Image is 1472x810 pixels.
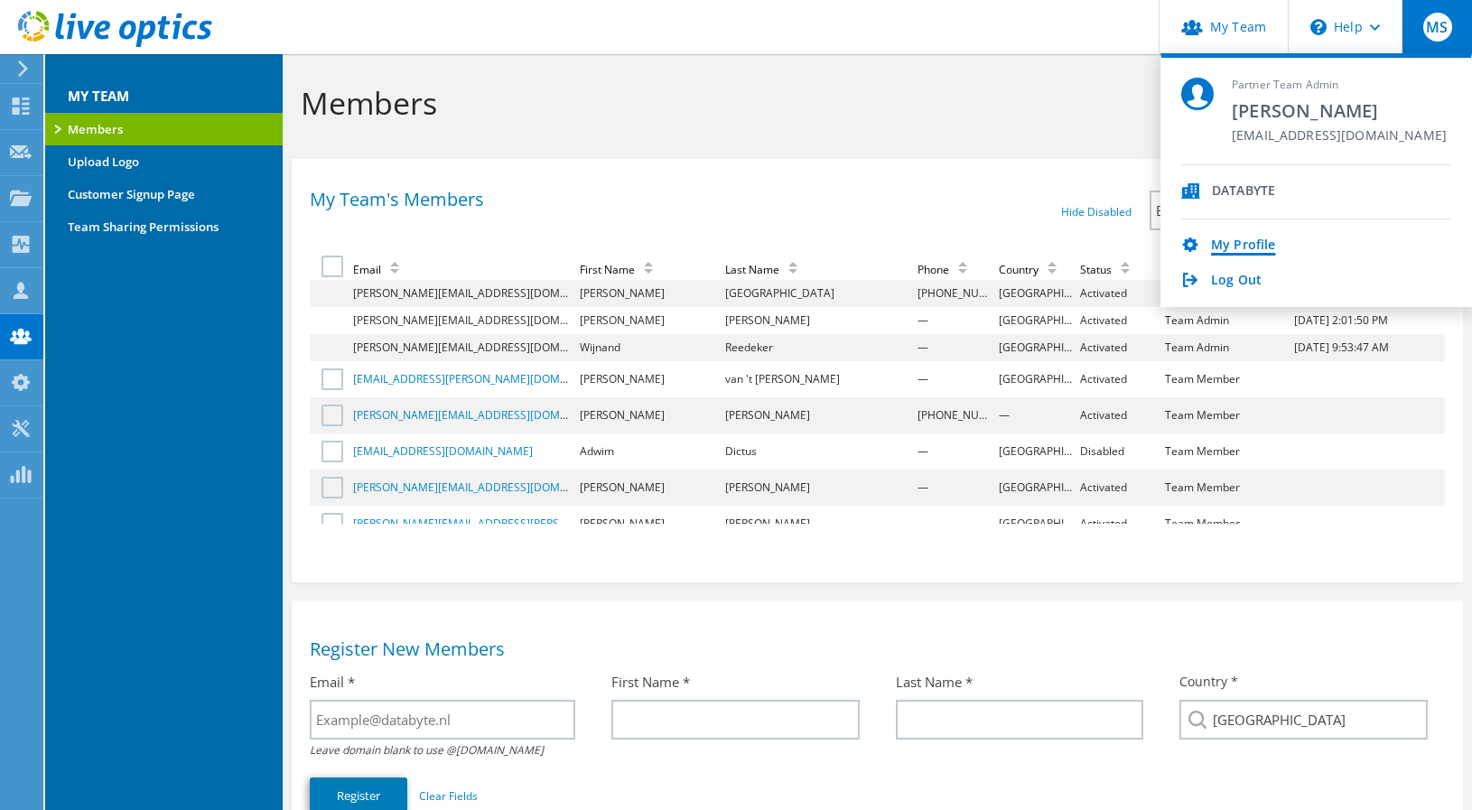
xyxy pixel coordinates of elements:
a: Customer Signup Page [45,178,283,210]
td: [DATE] 2:01:50 PM [1291,307,1445,334]
a: Hide Disabled [1061,204,1132,219]
input: Example@databyte.nl [310,700,575,740]
svg: \n [1310,19,1327,35]
a: Log Out [1211,273,1262,290]
label: First Name * [611,673,690,691]
td: Activated [1077,280,1161,307]
td: — [915,361,996,397]
td: Activated [1077,397,1161,433]
i: Leave domain blank to use @[DOMAIN_NAME] [310,742,544,758]
td: Reedeker [722,334,916,361]
td: [PERSON_NAME] [577,470,722,506]
td: Activated [1077,361,1161,397]
td: [PERSON_NAME][EMAIL_ADDRESS][DOMAIN_NAME] [350,307,577,334]
a: [EMAIL_ADDRESS][PERSON_NAME][DOMAIN_NAME] [353,371,618,386]
td: Adwim [577,433,722,470]
td: [DATE] 9:53:47 AM [1291,334,1445,361]
div: First Name [580,262,662,277]
a: [PERSON_NAME][EMAIL_ADDRESS][PERSON_NAME][DOMAIN_NAME] [353,516,703,531]
td: — [915,334,996,361]
td: [PERSON_NAME] [722,470,916,506]
td: [GEOGRAPHIC_DATA] [996,334,1077,361]
h1: Members [301,84,1445,122]
td: [GEOGRAPHIC_DATA] [996,280,1077,307]
a: [PERSON_NAME][EMAIL_ADDRESS][DOMAIN_NAME] [353,479,618,495]
div: Phone [918,262,976,277]
td: Activated [1077,470,1161,506]
a: Upload Logo [45,145,283,178]
td: [PERSON_NAME][EMAIL_ADDRESS][DOMAIN_NAME] [350,334,577,361]
div: Status [1080,262,1139,277]
td: Dictus [722,433,916,470]
td: — [996,397,1077,433]
td: [PERSON_NAME] [577,506,722,542]
td: Activated [1077,506,1161,542]
td: [GEOGRAPHIC_DATA] [996,361,1077,397]
a: Clear Fields [419,788,478,804]
td: Team Admin [1162,334,1291,361]
span: [EMAIL_ADDRESS][DOMAIN_NAME] [1232,128,1447,145]
a: [PERSON_NAME][EMAIL_ADDRESS][DOMAIN_NAME] [353,407,618,423]
td: Team Admin [1162,307,1291,334]
td: [PERSON_NAME] [722,307,916,334]
td: van 't [PERSON_NAME] [722,361,916,397]
h1: Register New Members [310,640,1436,658]
td: [PERSON_NAME] [577,397,722,433]
td: [GEOGRAPHIC_DATA] [996,433,1077,470]
div: Last Name [725,262,806,277]
td: — [915,307,996,334]
td: — [915,433,996,470]
span: MS [1423,13,1452,42]
td: [GEOGRAPHIC_DATA] [996,470,1077,506]
span: [PERSON_NAME] [1232,98,1447,123]
td: Team Member [1162,433,1291,470]
td: Disabled [1077,433,1161,470]
td: [PHONE_NUMBER] [915,280,996,307]
span: Partner Team Admin [1232,78,1447,93]
td: Team Member [1162,397,1291,433]
td: — [915,506,996,542]
a: Members [45,113,283,145]
td: Team Member [1162,506,1291,542]
a: Team Sharing Permissions [45,210,283,243]
td: Team Member [1162,361,1291,397]
td: Wijnand [577,334,722,361]
div: Email [353,262,408,277]
td: [PERSON_NAME] [577,361,722,397]
td: Team Member [1162,470,1291,506]
td: — [915,470,996,506]
td: Activated [1077,307,1161,334]
label: Email * [310,673,355,691]
a: [EMAIL_ADDRESS][DOMAIN_NAME] [353,443,533,459]
a: My Profile [1211,237,1275,255]
span: Enable [1156,200,1308,221]
td: [GEOGRAPHIC_DATA] [722,280,916,307]
label: Last Name * [896,673,973,691]
td: [PERSON_NAME][EMAIL_ADDRESS][DOMAIN_NAME] [350,280,577,307]
td: [PERSON_NAME] [722,397,916,433]
div: DATABYTE [1212,183,1275,200]
td: [PERSON_NAME] [577,280,722,307]
td: [GEOGRAPHIC_DATA] [996,506,1077,542]
label: Select one or more accounts below [321,256,348,277]
label: Country * [1179,673,1238,691]
h3: MY TEAM [45,68,283,106]
td: [PERSON_NAME] [577,307,722,334]
div: Country [999,262,1066,277]
td: Activated [1077,334,1161,361]
td: [PHONE_NUMBER] [915,397,996,433]
td: [GEOGRAPHIC_DATA] [996,307,1077,334]
td: [PERSON_NAME] [722,506,916,542]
